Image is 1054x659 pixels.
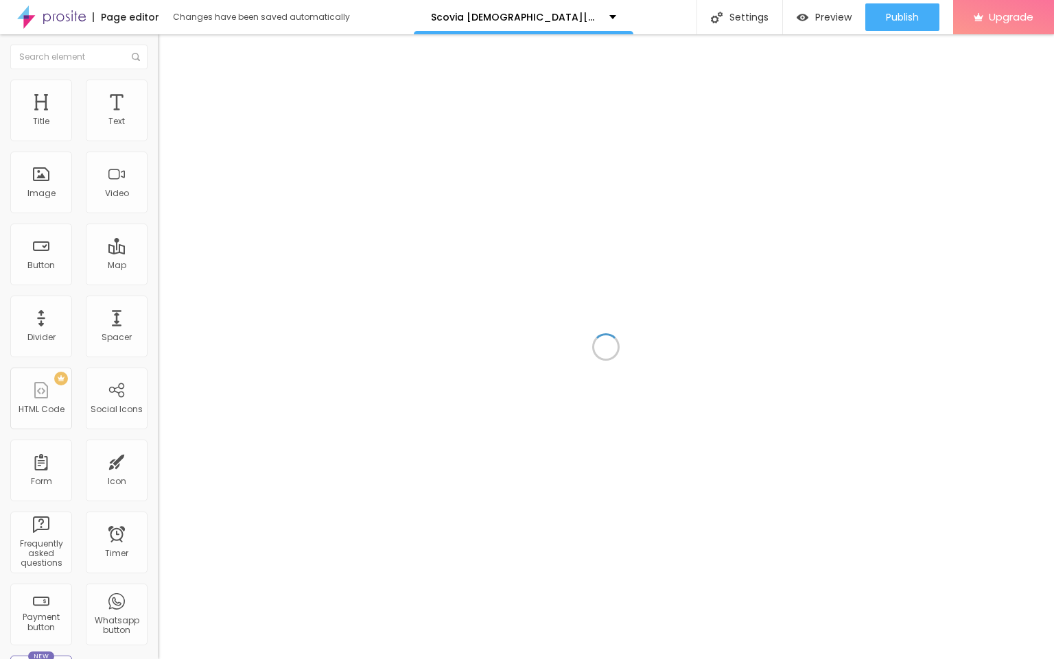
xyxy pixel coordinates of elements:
span: Upgrade [989,11,1033,23]
div: Spacer [102,333,132,342]
button: Preview [783,3,865,31]
img: view-1.svg [797,12,808,23]
p: Scovia [DEMOGRAPHIC_DATA][MEDICAL_DATA] Built for Strength Endurance [431,12,599,22]
img: Icone [132,53,140,61]
input: Search element [10,45,148,69]
div: Social Icons [91,405,143,414]
div: Divider [27,333,56,342]
div: Video [105,189,129,198]
div: Changes have been saved automatically [173,13,350,21]
div: Timer [105,549,128,558]
div: Page editor [93,12,159,22]
div: Text [108,117,125,126]
div: HTML Code [19,405,65,414]
img: Icone [711,12,723,23]
span: Publish [886,12,919,23]
div: Button [27,261,55,270]
div: Payment button [14,612,68,632]
div: Image [27,189,56,198]
div: Whatsapp button [89,616,143,636]
div: Frequently asked questions [14,539,68,568]
div: Icon [108,477,126,486]
span: Preview [815,12,852,23]
button: Publish [865,3,939,31]
div: Map [108,261,126,270]
div: Form [31,477,52,486]
div: Title [33,117,49,126]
